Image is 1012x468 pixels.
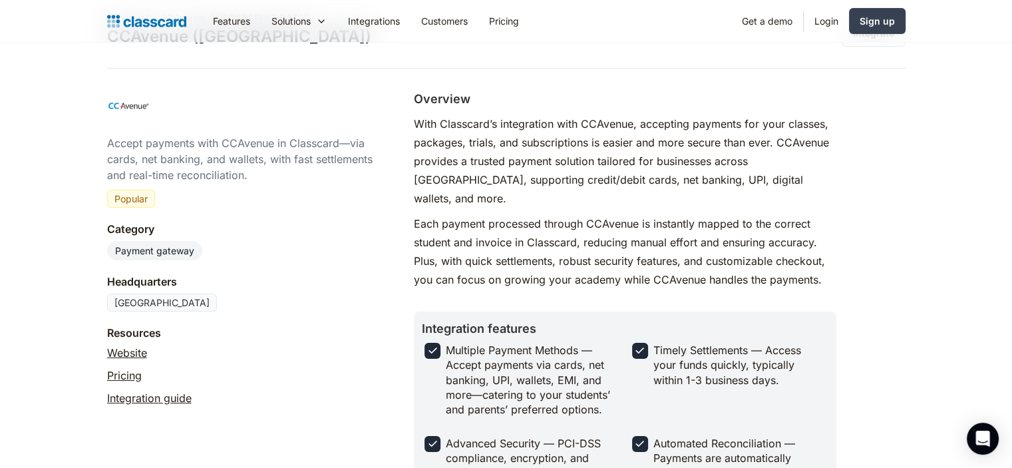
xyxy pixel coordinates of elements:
a: Pricing [478,6,530,36]
div: Multiple Payment Methods — Accept payments via cards, net banking, UPI, wallets, EMI, and more—ca... [446,343,616,417]
a: Integration guide [107,390,192,406]
div: Popular [114,192,148,206]
div: Timely Settlements — Access your funds quickly, typically within 1-3 business days. [653,343,824,387]
a: Website [107,345,147,361]
div: Solutions [271,14,311,28]
p: With Classcard’s integration with CCAvenue, accepting payments for your classes, packages, trials... [414,115,836,208]
div: [GEOGRAPHIC_DATA] [107,294,217,312]
div: Category [107,221,154,237]
h2: Overview [414,90,470,108]
a: Get a demo [731,6,803,36]
a: Features [202,6,261,36]
h2: Integration features [422,320,828,338]
a: Sign up [849,8,906,34]
p: Each payment processed through CCAvenue is instantly mapped to the correct student and invoice in... [414,214,836,289]
div: Payment gateway [115,244,194,258]
a: Login [804,6,849,36]
a: Logo [107,12,186,31]
a: Customers [411,6,478,36]
a: Pricing [107,367,142,383]
div: Open Intercom Messenger [967,423,999,455]
div: Accept payments with CCAvenue in Classcard—via cards, net banking, and wallets, with fast settlem... [107,135,388,183]
div: Headquarters [107,274,177,290]
div: Solutions [261,6,337,36]
div: Resources [107,325,161,341]
div: Sign up [860,14,895,28]
a: Integrations [337,6,411,36]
